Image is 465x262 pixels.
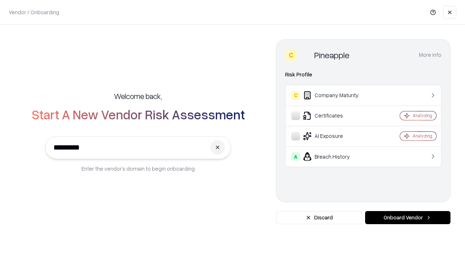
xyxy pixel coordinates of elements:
div: Analyzing [413,112,432,119]
p: Enter the vendor’s domain to begin onboarding [81,165,195,172]
img: Pineapple [300,49,311,61]
p: Vendor / Onboarding [9,8,59,16]
div: Certificates [291,111,378,120]
div: Pineapple [314,49,349,61]
div: Breach History [291,152,378,161]
button: More info [419,48,441,61]
button: Discard [276,211,362,224]
div: A [291,152,300,161]
div: AI Exposure [291,132,378,140]
h5: Welcome back, [114,91,162,101]
div: C [285,49,297,61]
div: Company Maturity [291,91,378,100]
div: C [291,91,300,100]
div: Analyzing [413,133,432,139]
h2: Start A New Vendor Risk Assessment [32,107,245,122]
div: Risk Profile [285,70,441,79]
button: Onboard Vendor [365,211,450,224]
